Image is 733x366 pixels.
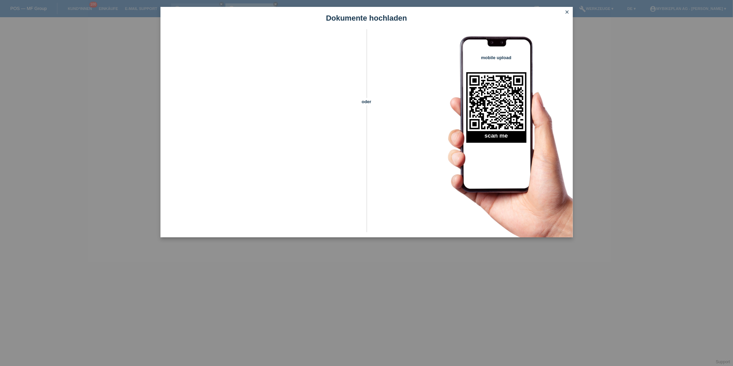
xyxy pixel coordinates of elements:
h4: mobile upload [466,55,526,60]
i: close [565,9,570,15]
span: oder [355,98,379,105]
h1: Dokumente hochladen [160,14,573,22]
h2: scan me [466,132,526,143]
iframe: Upload [171,46,355,218]
a: close [563,9,572,17]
